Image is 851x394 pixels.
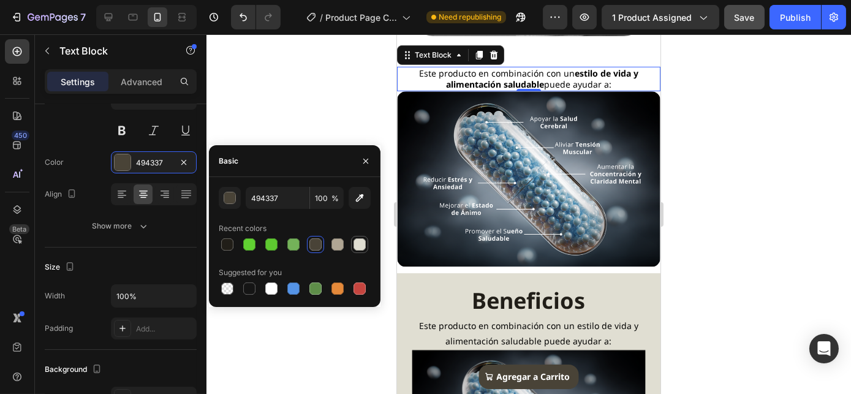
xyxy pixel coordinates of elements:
p: Text Block [59,44,164,58]
button: 1 product assigned [602,5,719,29]
div: Show more [93,220,149,232]
div: Recent colors [219,223,267,234]
div: 494337 [136,157,172,169]
div: Suggested for you [219,267,282,278]
div: Publish [780,11,811,24]
p: Settings [61,75,95,88]
div: Open Intercom Messenger [809,334,839,363]
button: Save [724,5,765,29]
button: 7 [5,5,91,29]
div: Width [45,290,65,301]
div: Undo/Redo [231,5,281,29]
input: Eg: FFFFFF [246,187,309,209]
iframe: Design area [397,34,660,394]
div: Background [45,362,104,378]
span: Save [735,12,755,23]
button: Show more [45,215,197,237]
span: / [320,11,323,24]
div: 450 [12,131,29,140]
span: Need republishing [439,12,501,23]
div: Beta [9,224,29,234]
div: Color [45,157,64,168]
span: 1 product assigned [612,11,692,24]
input: Auto [112,285,196,307]
span: % [331,193,339,204]
div: Padding [45,323,73,334]
span: Product Page Calm Mind [325,11,397,24]
div: Size [45,259,77,276]
button: Publish [770,5,821,29]
p: Advanced [121,75,162,88]
div: Add... [136,324,194,335]
div: Align [45,186,79,203]
div: Basic [219,156,238,167]
p: 7 [80,10,86,25]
